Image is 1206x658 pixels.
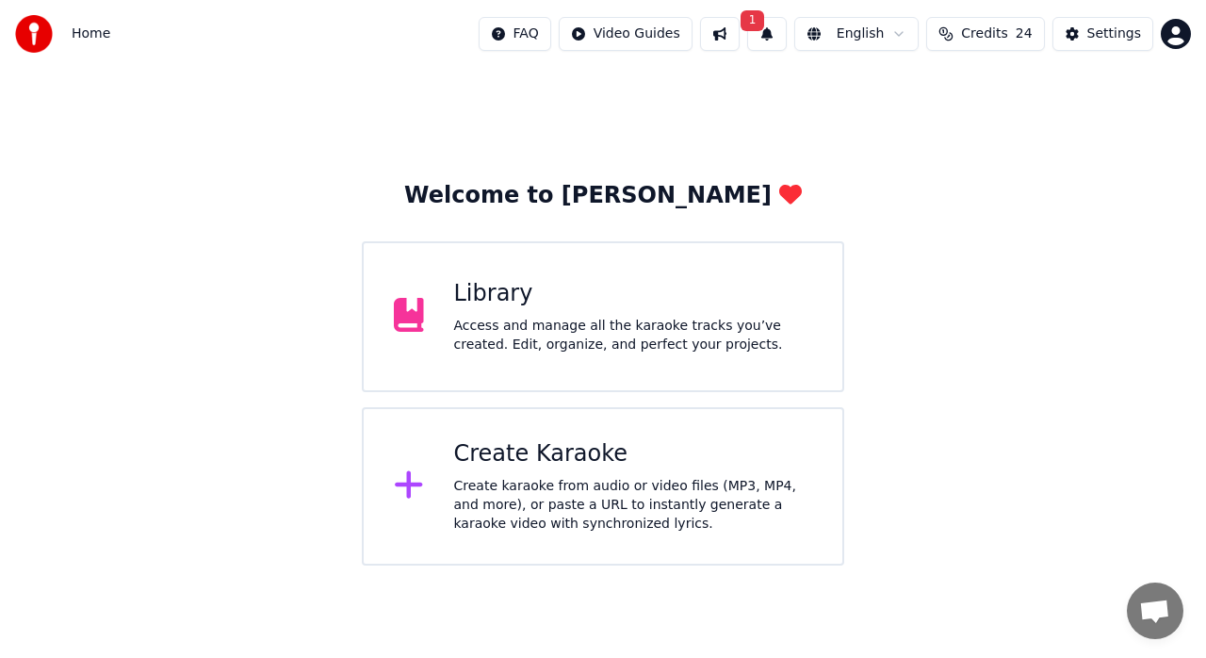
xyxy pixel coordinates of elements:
[454,439,813,469] div: Create Karaoke
[559,17,693,51] button: Video Guides
[72,25,110,43] span: Home
[72,25,110,43] nav: breadcrumb
[404,181,802,211] div: Welcome to [PERSON_NAME]
[747,17,787,51] button: 1
[479,17,551,51] button: FAQ
[1016,25,1033,43] span: 24
[1127,583,1183,639] div: Open chat
[926,17,1044,51] button: Credits24
[454,279,813,309] div: Library
[961,25,1007,43] span: Credits
[454,317,813,354] div: Access and manage all the karaoke tracks you’ve created. Edit, organize, and perfect your projects.
[15,15,53,53] img: youka
[1052,17,1153,51] button: Settings
[741,10,765,31] span: 1
[1087,25,1141,43] div: Settings
[454,477,813,534] div: Create karaoke from audio or video files (MP3, MP4, and more), or paste a URL to instantly genera...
